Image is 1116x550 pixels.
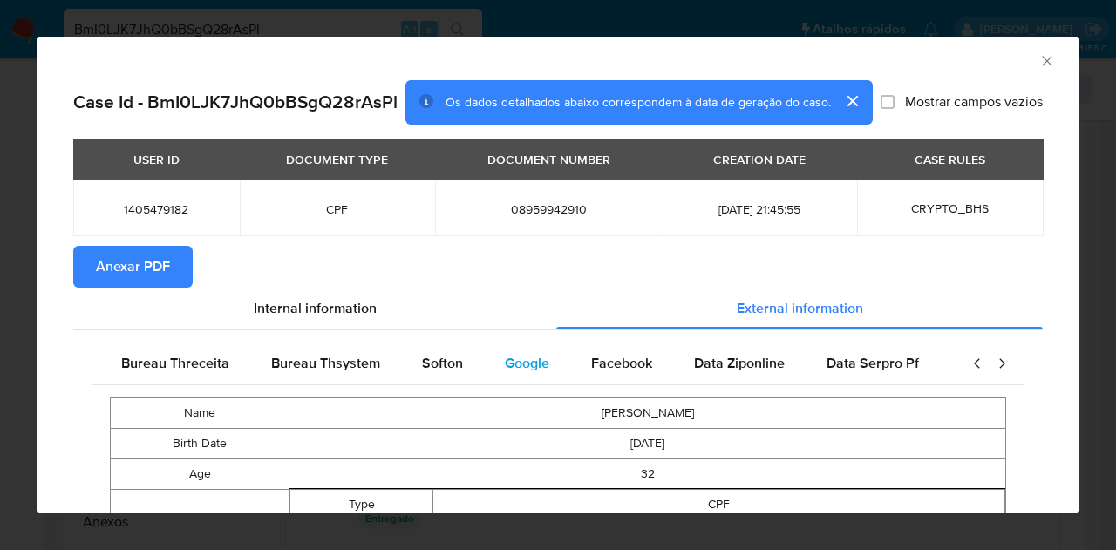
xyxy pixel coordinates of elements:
[254,298,377,318] span: Internal information
[831,80,873,122] button: cerrar
[289,398,1006,429] td: [PERSON_NAME]
[37,37,1079,513] div: closure-recommendation-modal
[276,145,398,174] div: DOCUMENT TYPE
[94,201,219,217] span: 1405479182
[111,398,289,429] td: Name
[694,353,785,373] span: Data Ziponline
[684,201,835,217] span: [DATE] 21:45:55
[111,429,289,459] td: Birth Date
[904,145,996,174] div: CASE RULES
[271,353,380,373] span: Bureau Thsystem
[827,353,919,373] span: Data Serpro Pf
[422,353,463,373] span: Softon
[591,353,652,373] span: Facebook
[505,353,549,373] span: Google
[73,288,1043,329] div: Detailed info
[261,201,414,217] span: CPF
[433,490,1005,520] td: CPF
[1038,52,1054,68] button: Fechar a janela
[289,459,1006,490] td: 32
[737,298,863,318] span: External information
[73,91,398,113] h2: Case Id - BmI0LJK7JhQ0bBSgQ28rAsPl
[905,93,1043,111] span: Mostrar campos vazios
[911,200,989,217] span: CRYPTO_BHS
[111,459,289,490] td: Age
[881,95,895,109] input: Mostrar campos vazios
[456,201,642,217] span: 08959942910
[446,93,831,111] span: Os dados detalhados abaixo correspondem à data de geração do caso.
[96,248,170,286] span: Anexar PDF
[73,246,193,288] button: Anexar PDF
[289,429,1006,459] td: [DATE]
[290,490,433,520] td: Type
[121,353,229,373] span: Bureau Threceita
[477,145,621,174] div: DOCUMENT NUMBER
[703,145,816,174] div: CREATION DATE
[123,145,190,174] div: USER ID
